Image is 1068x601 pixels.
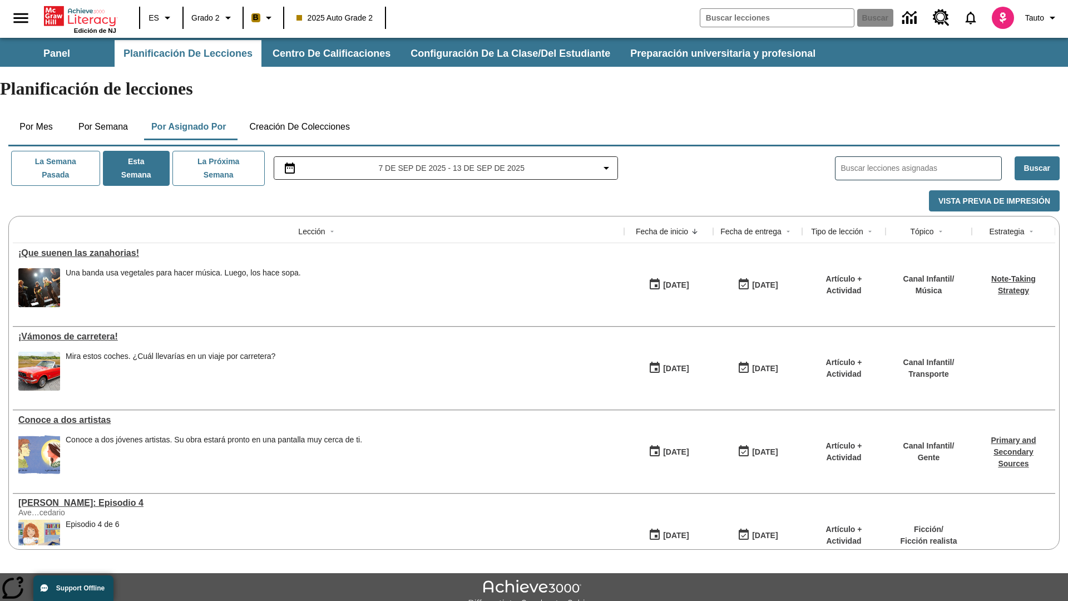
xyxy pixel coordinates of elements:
[66,352,275,391] div: Mira estos coches. ¿Cuál llevarías en un viaje por carretera?
[645,525,693,546] button: 09/07/25: Primer día en que estuvo disponible la lección
[18,498,619,508] div: Elena Menope: Episodio 4
[663,445,689,459] div: [DATE]
[247,8,280,28] button: Boost El color de la clase es anaranjado claro. Cambiar el color de la clase.
[103,151,170,186] button: Esta semana
[18,498,619,508] a: Elena Menope: Episodio 4, Lecciones
[115,40,261,67] button: Planificación de lecciones
[18,508,185,517] div: Ave…cedario
[985,3,1021,32] button: Escoja un nuevo avatar
[70,114,137,140] button: Por semana
[74,27,116,34] span: Edición de NJ
[1025,225,1038,238] button: Sort
[903,285,955,297] p: Música
[992,7,1014,29] img: avatar image
[903,357,955,368] p: Canal Infantil /
[298,226,325,237] div: Lección
[66,520,120,559] div: Episodio 4 de 6
[18,415,619,425] a: Conoce a dos artistas, Lecciones
[18,248,619,258] a: ¡Que suenen las zanahorias!, Lecciones
[1025,12,1044,24] span: Tauto
[752,362,778,376] div: [DATE]
[1015,156,1060,180] button: Buscar
[18,332,619,342] div: ¡Vámonos de carretera!
[18,268,60,307] img: Un grupo de personas vestidas de negro toca música en un escenario.
[808,440,880,464] p: Artículo + Actividad
[910,226,933,237] div: Tópico
[808,524,880,547] p: Artículo + Actividad
[18,332,619,342] a: ¡Vámonos de carretera!, Lecciones
[752,278,778,292] div: [DATE]
[18,435,60,474] img: Un autorretrato caricaturesco de Maya Halko y uno realista de Lyla Sowder-Yuson.
[600,161,613,175] svg: Collapse Date Range Filter
[66,435,362,474] div: Conoce a dos jóvenes artistas. Su obra estará pronto en una pantalla muy cerca de ti.
[991,274,1036,295] a: Note-Taking Strategy
[841,160,1001,176] input: Buscar lecciones asignadas
[4,2,37,35] button: Abrir el menú lateral
[734,274,782,295] button: 09/07/25: Último día en que podrá accederse la lección
[149,12,159,24] span: ES
[11,151,100,186] button: La semana pasada
[240,114,359,140] button: Creación de colecciones
[66,435,362,445] div: Conoce a dos jóvenes artistas. Su obra estará pronto en una pantalla muy cerca de ti.
[863,225,877,238] button: Sort
[688,225,701,238] button: Sort
[8,114,64,140] button: Por mes
[18,352,60,391] img: Un auto Ford Mustang rojo descapotable estacionado en un suelo adoquinado delante de un campo
[808,357,880,380] p: Artículo + Actividad
[901,524,957,535] p: Ficción /
[903,440,955,452] p: Canal Infantil /
[645,274,693,295] button: 09/07/25: Primer día en que estuvo disponible la lección
[264,40,399,67] button: Centro de calificaciones
[720,226,782,237] div: Fecha de entrega
[191,12,220,24] span: Grado 2
[734,441,782,462] button: 09/07/25: Último día en que podrá accederse la lección
[144,8,179,28] button: Lenguaje: ES, Selecciona un idioma
[903,452,955,464] p: Gente
[296,12,373,24] span: 2025 Auto Grade 2
[66,268,301,307] div: Una banda usa vegetales para hacer música. Luego, los hace sopa.
[172,151,265,186] button: La próxima semana
[66,520,120,529] div: Episodio 4 de 6
[700,9,854,27] input: Buscar campo
[402,40,619,67] button: Configuración de la clase/del estudiante
[734,358,782,379] button: 09/07/25: Último día en que podrá accederse la lección
[663,278,689,292] div: [DATE]
[1,40,112,67] button: Panel
[903,273,955,285] p: Canal Infantil /
[811,226,863,237] div: Tipo de lección
[901,535,957,547] p: Ficción realista
[325,225,339,238] button: Sort
[33,575,113,601] button: Support Offline
[934,225,947,238] button: Sort
[621,40,824,67] button: Preparación universitaria y profesional
[44,5,116,27] a: Portada
[929,190,1060,212] button: Vista previa de impresión
[752,445,778,459] div: [DATE]
[1021,8,1064,28] button: Perfil/Configuración
[926,3,956,33] a: Centro de recursos, Se abrirá en una pestaña nueva.
[808,273,880,297] p: Artículo + Actividad
[279,161,613,175] button: Seleccione el intervalo de fechas opción del menú
[44,4,116,34] div: Portada
[989,226,1024,237] div: Estrategia
[896,3,926,33] a: Centro de información
[752,529,778,543] div: [DATE]
[645,441,693,462] button: 09/07/25: Primer día en que estuvo disponible la lección
[18,520,60,559] img: Elena está sentada en la mesa de clase, poniendo pegamento en un trozo de papel. Encima de la mes...
[142,114,235,140] button: Por asignado por
[663,529,689,543] div: [DATE]
[18,415,619,425] div: Conoce a dos artistas
[66,352,275,361] div: Mira estos coches. ¿Cuál llevarías en un viaje por carretera?
[66,268,301,278] div: Una banda usa vegetales para hacer música. Luego, los hace sopa.
[663,362,689,376] div: [DATE]
[253,11,259,24] span: B
[782,225,795,238] button: Sort
[378,162,525,174] span: 7 de sep de 2025 - 13 de sep de 2025
[734,525,782,546] button: 09/07/25: Último día en que podrá accederse la lección
[991,436,1036,468] a: Primary and Secondary Sources
[903,368,955,380] p: Transporte
[56,584,105,592] span: Support Offline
